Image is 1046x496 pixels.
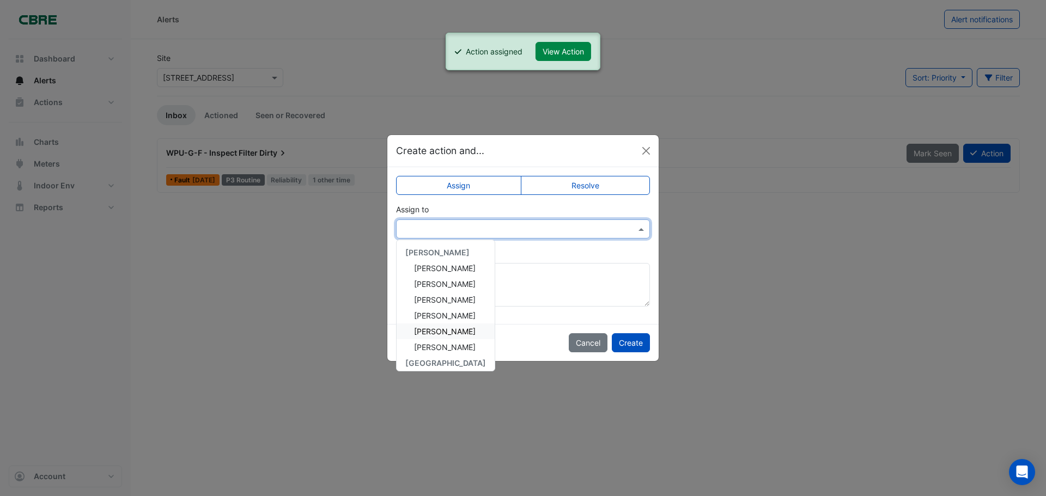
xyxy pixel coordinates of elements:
[396,240,495,371] ng-dropdown-panel: Options list
[466,46,522,57] div: Action assigned
[612,333,650,352] button: Create
[569,333,607,352] button: Cancel
[414,279,476,289] span: [PERSON_NAME]
[414,264,476,273] span: [PERSON_NAME]
[521,176,650,195] label: Resolve
[1009,459,1035,485] div: Open Intercom Messenger
[414,295,476,304] span: [PERSON_NAME]
[405,358,486,368] span: [GEOGRAPHIC_DATA]
[396,176,521,195] label: Assign
[638,143,654,159] button: Close
[405,248,470,257] span: [PERSON_NAME]
[396,144,484,158] h5: Create action and...
[396,204,429,215] label: Assign to
[414,311,476,320] span: [PERSON_NAME]
[414,327,476,336] span: [PERSON_NAME]
[414,342,476,352] span: [PERSON_NAME]
[536,42,591,61] button: View Action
